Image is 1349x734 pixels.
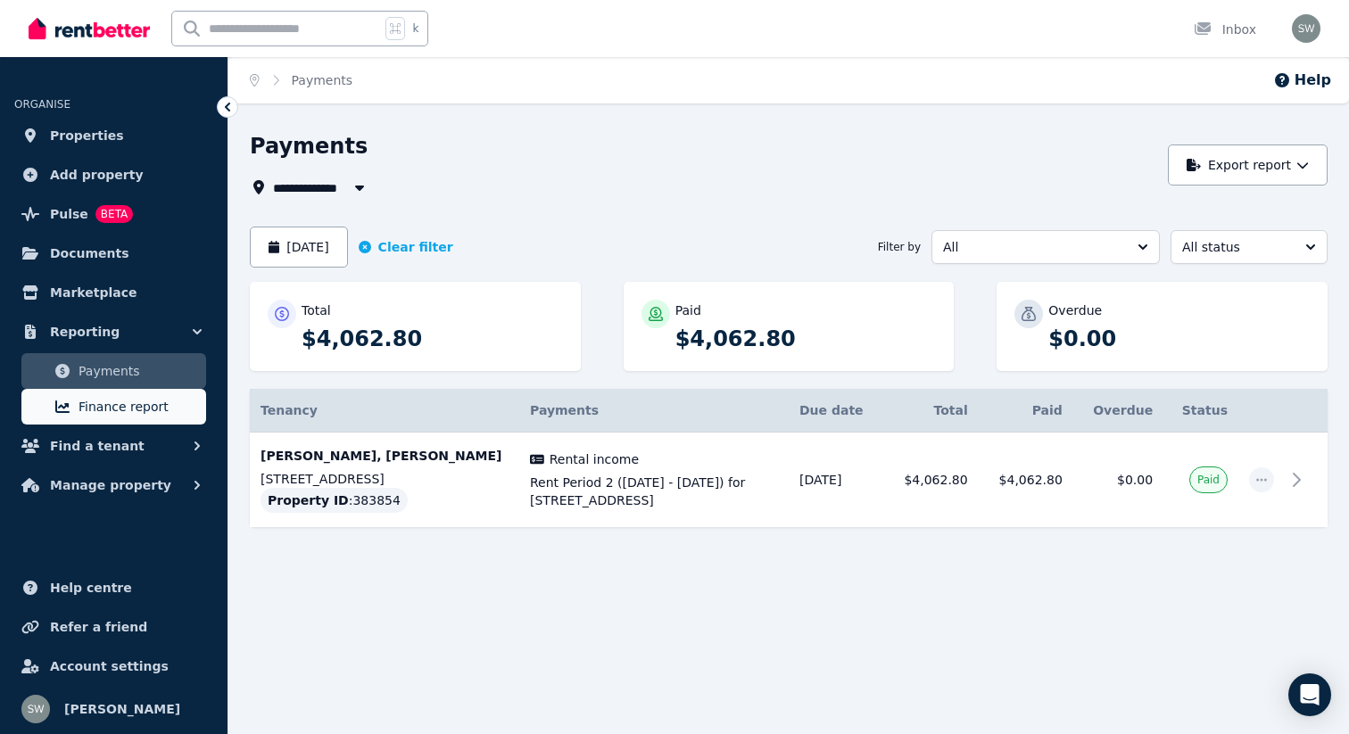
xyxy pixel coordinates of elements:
[1273,70,1331,91] button: Help
[14,118,213,153] a: Properties
[261,488,408,513] div: : 383854
[95,205,133,223] span: BETA
[14,609,213,645] a: Refer a friend
[302,325,563,353] p: $4,062.80
[359,238,453,256] button: Clear filter
[14,467,213,503] button: Manage property
[878,240,921,254] span: Filter by
[21,353,206,389] a: Payments
[50,435,145,457] span: Find a tenant
[14,157,213,193] a: Add property
[228,57,374,103] nav: Breadcrumb
[1288,673,1331,716] div: Open Intercom Messenger
[1073,389,1163,433] th: Overdue
[1048,301,1102,319] p: Overdue
[675,325,937,353] p: $4,062.80
[21,695,50,723] img: Shuyu Wang
[14,570,213,606] a: Help centre
[50,616,147,638] span: Refer a friend
[1197,473,1220,487] span: Paid
[50,164,144,186] span: Add property
[675,301,701,319] p: Paid
[1194,21,1256,38] div: Inbox
[14,235,213,271] a: Documents
[979,433,1073,528] td: $4,062.80
[884,389,979,433] th: Total
[250,389,519,433] th: Tenancy
[50,656,169,677] span: Account settings
[14,648,213,684] a: Account settings
[1048,325,1310,353] p: $0.00
[50,125,124,146] span: Properties
[412,21,418,36] span: k
[79,396,199,417] span: Finance report
[50,321,120,342] span: Reporting
[250,227,348,268] button: [DATE]
[1163,389,1238,433] th: Status
[943,238,1123,256] span: All
[261,447,509,465] p: [PERSON_NAME], [PERSON_NAME]
[530,474,778,509] span: Rent Period 2 ([DATE] - [DATE]) for [STREET_ADDRESS]
[979,389,1073,433] th: Paid
[789,389,884,433] th: Due date
[1182,238,1291,256] span: All status
[1168,144,1328,186] button: Export report
[50,203,88,225] span: Pulse
[79,360,199,382] span: Payments
[1292,14,1320,43] img: Shuyu Wang
[292,73,353,87] a: Payments
[14,314,213,350] button: Reporting
[50,282,137,303] span: Marketplace
[14,428,213,464] button: Find a tenant
[14,98,70,111] span: ORGANISE
[64,698,180,720] span: [PERSON_NAME]
[884,433,979,528] td: $4,062.80
[302,301,331,319] p: Total
[1117,473,1153,487] span: $0.00
[50,474,171,496] span: Manage property
[14,275,213,310] a: Marketplace
[50,577,132,598] span: Help centre
[550,450,639,468] span: Rental income
[14,196,213,232] a: PulseBETA
[21,389,206,425] a: Finance report
[29,15,150,42] img: RentBetter
[268,491,349,509] span: Property ID
[261,470,509,488] p: [STREET_ADDRESS]
[931,230,1160,264] button: All
[50,243,129,264] span: Documents
[789,433,884,528] td: [DATE]
[1171,230,1328,264] button: All status
[250,132,368,161] h1: Payments
[530,403,599,417] span: Payments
